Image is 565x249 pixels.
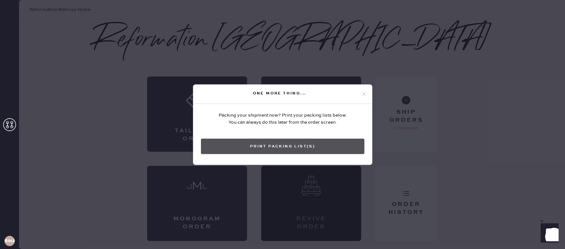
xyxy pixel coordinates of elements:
div: One more thing... [198,90,361,97]
h3: RMA [4,239,15,243]
button: Print Packing List(s) [201,138,364,154]
div: Packing your shipment now? Print your packing lists below. You can always do this later from the ... [219,111,347,126]
iframe: Front Chat [535,220,562,248]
